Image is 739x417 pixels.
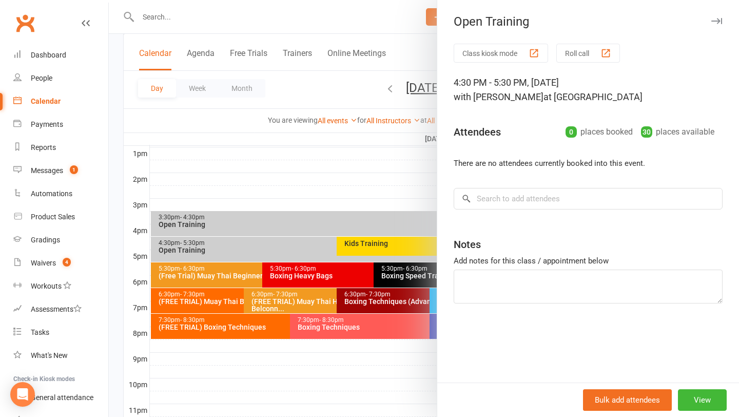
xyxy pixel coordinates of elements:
div: Payments [31,120,63,128]
a: Clubworx [12,10,38,36]
a: Waivers 4 [13,252,108,275]
div: 0 [566,126,577,138]
div: Product Sales [31,213,75,221]
div: Notes [454,237,481,252]
div: 4:30 PM - 5:30 PM, [DATE] [454,75,723,104]
a: General attendance kiosk mode [13,386,108,409]
div: Assessments [31,305,82,313]
input: Search to add attendees [454,188,723,210]
button: Roll call [556,44,620,63]
a: Automations [13,182,108,205]
a: Gradings [13,229,108,252]
div: Waivers [31,259,56,267]
a: Workouts [13,275,108,298]
div: Automations [31,189,72,198]
div: Add notes for this class / appointment below [454,255,723,267]
div: Messages [31,166,63,175]
li: There are no attendees currently booked into this event. [454,157,723,169]
button: View [678,389,727,411]
div: Dashboard [31,51,66,59]
div: Open Training [437,14,739,29]
div: Open Intercom Messenger [10,382,35,407]
a: Tasks [13,321,108,344]
a: People [13,67,108,90]
div: places booked [566,125,633,139]
span: 1 [70,165,78,174]
div: Gradings [31,236,60,244]
a: What's New [13,344,108,367]
div: places available [641,125,714,139]
div: What's New [31,351,68,359]
a: Messages 1 [13,159,108,182]
span: at [GEOGRAPHIC_DATA] [543,91,643,102]
a: Calendar [13,90,108,113]
span: 4 [63,258,71,267]
a: Reports [13,136,108,159]
div: Reports [31,143,56,151]
div: People [31,74,52,82]
div: 30 [641,126,652,138]
a: Dashboard [13,44,108,67]
a: Product Sales [13,205,108,229]
div: Calendar [31,97,61,105]
div: Workouts [31,282,62,290]
div: Tasks [31,328,49,336]
a: Payments [13,113,108,136]
a: Assessments [13,298,108,321]
button: Bulk add attendees [583,389,672,411]
span: with [PERSON_NAME] [454,91,543,102]
div: General attendance [31,393,93,402]
button: Class kiosk mode [454,44,548,63]
div: Attendees [454,125,501,139]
